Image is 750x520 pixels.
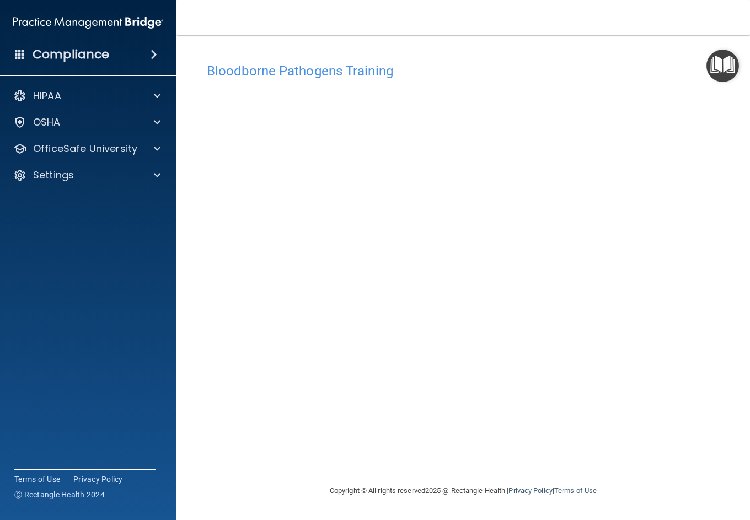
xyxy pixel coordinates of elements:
a: OfficeSafe University [13,142,160,155]
iframe: bbp [207,84,720,423]
a: Terms of Use [14,474,60,485]
h4: Bloodborne Pathogens Training [207,64,720,78]
p: OfficeSafe University [33,142,137,155]
p: HIPAA [33,89,61,102]
a: Terms of Use [554,486,597,495]
a: Privacy Policy [508,486,552,495]
iframe: Drift Widget Chat Controller [559,442,737,486]
button: Open Resource Center [706,50,739,82]
a: OSHA [13,116,160,129]
a: Privacy Policy [73,474,123,485]
div: Copyright © All rights reserved 2025 @ Rectangle Health | | [262,473,665,508]
img: PMB logo [13,12,163,34]
p: OSHA [33,116,61,129]
p: Settings [33,169,74,182]
a: HIPAA [13,89,160,102]
h4: Compliance [33,47,109,62]
a: Settings [13,169,160,182]
span: Ⓒ Rectangle Health 2024 [14,489,105,500]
